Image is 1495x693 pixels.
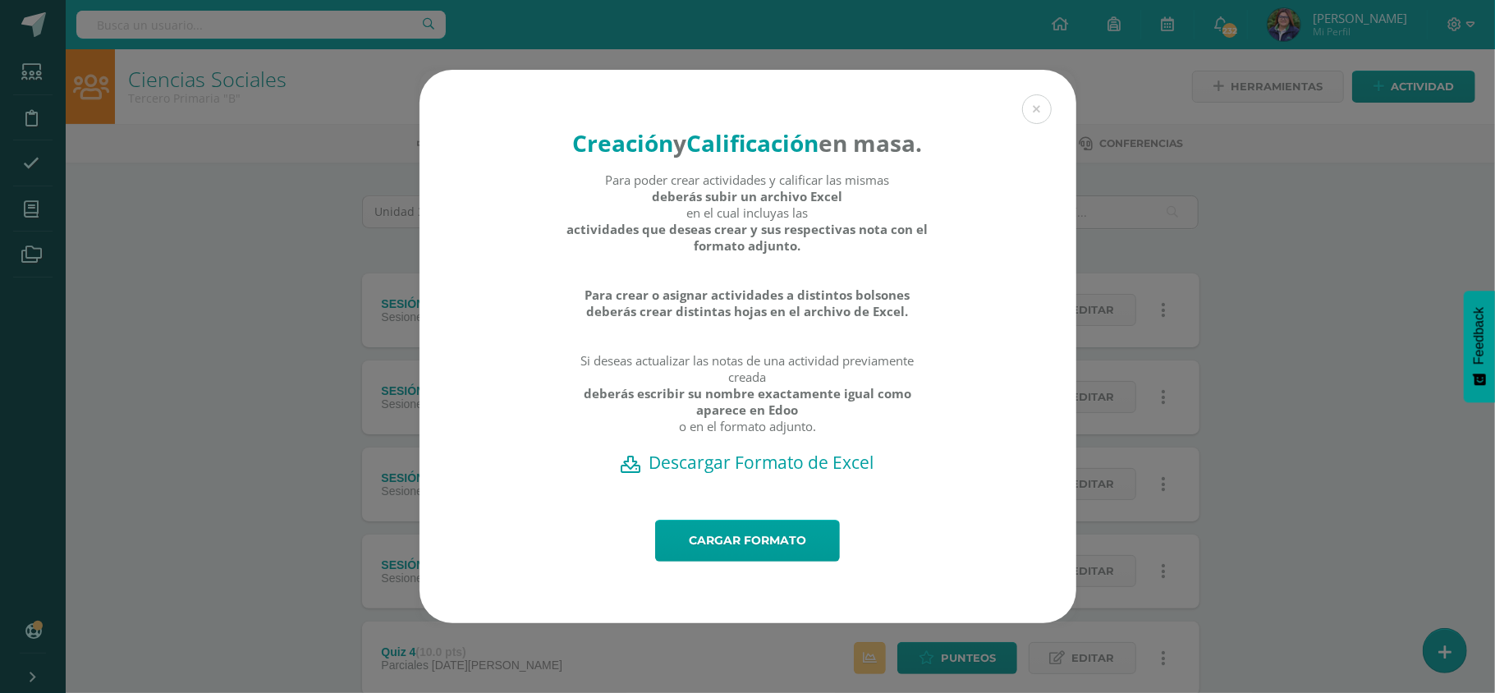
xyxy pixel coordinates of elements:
[1472,307,1487,365] span: Feedback
[655,520,840,562] a: Cargar formato
[448,451,1048,474] a: Descargar Formato de Excel
[1464,291,1495,402] button: Feedback - Mostrar encuesta
[566,221,929,254] strong: actividades que deseas crear y sus respectivas nota con el formato adjunto.
[653,188,843,204] strong: deberás subir un archivo Excel
[1022,94,1052,124] button: Close (Esc)
[566,172,929,451] div: Para poder crear actividades y calificar las mismas en el cual incluyas las Si deseas actualizar ...
[687,127,819,158] strong: Calificación
[566,287,929,319] strong: Para crear o asignar actividades a distintos bolsones deberás crear distintas hojas en el archivo...
[566,127,929,158] h4: en masa.
[573,127,674,158] strong: Creación
[566,385,929,418] strong: deberás escribir su nombre exactamente igual como aparece en Edoo
[674,127,687,158] strong: y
